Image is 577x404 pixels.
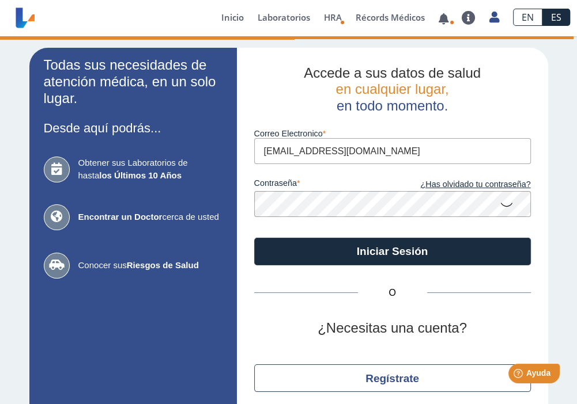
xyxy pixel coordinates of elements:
button: Regístrate [254,364,531,392]
h2: Todas sus necesidades de atención médica, en un solo lugar. [44,57,222,106]
a: ¿Has olvidado tu contraseña? [393,178,531,191]
a: ES [542,9,570,26]
span: HRA [324,12,342,23]
span: O [358,286,427,300]
b: los Últimos 10 Años [99,170,182,180]
span: Conocer sus [78,259,222,272]
iframe: Help widget launcher [474,359,564,391]
a: EN [513,9,542,26]
span: cerca de usted [78,211,222,224]
b: Encontrar un Doctor [78,212,163,222]
span: en todo momento. [337,98,448,113]
span: en cualquier lugar, [335,81,448,97]
span: Accede a sus datos de salud [304,65,481,81]
h3: Desde aquí podrás... [44,121,222,135]
b: Riesgos de Salud [127,260,199,270]
button: Iniciar Sesión [254,238,531,265]
label: contraseña [254,178,393,191]
span: Obtener sus Laboratorios de hasta [78,157,222,182]
h2: ¿Necesitas una cuenta? [254,320,531,337]
label: Correo Electronico [254,129,531,138]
